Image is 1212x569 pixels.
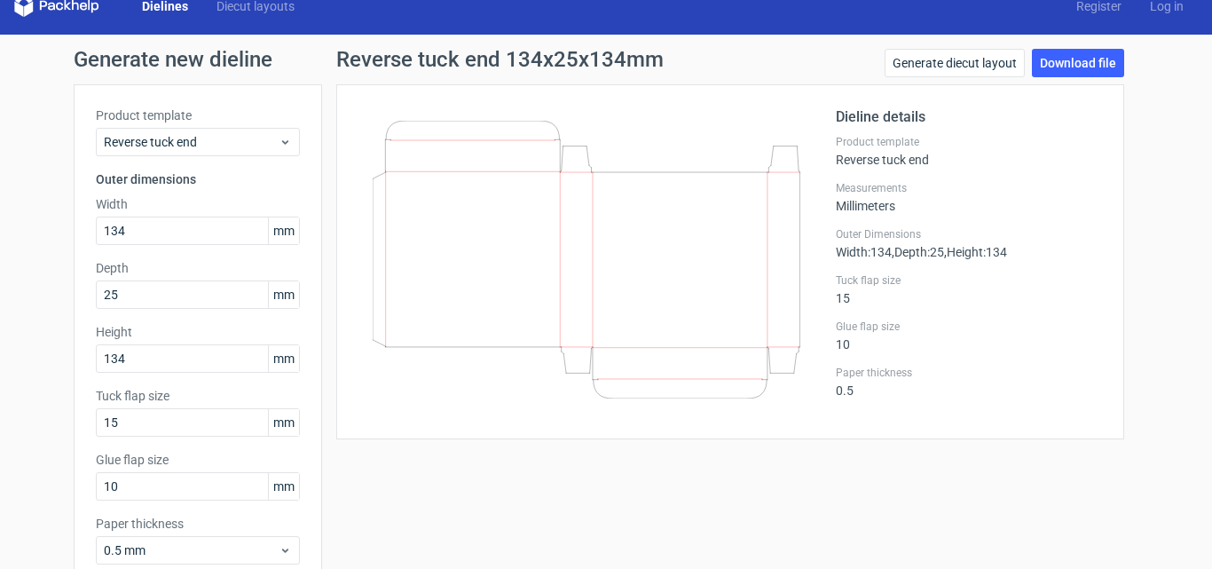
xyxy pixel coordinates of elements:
[885,49,1025,77] a: Generate diecut layout
[268,345,299,372] span: mm
[96,107,300,124] label: Product template
[268,409,299,436] span: mm
[836,227,1102,241] label: Outer Dimensions
[836,320,1102,352] div: 10
[836,181,1102,195] label: Measurements
[836,135,1102,149] label: Product template
[74,49,1138,70] h1: Generate new dieline
[96,451,300,469] label: Glue flap size
[836,366,1102,398] div: 0.5
[892,245,944,259] span: , Depth : 25
[836,107,1102,128] h2: Dieline details
[836,320,1102,334] label: Glue flap size
[336,49,664,70] h1: Reverse tuck end 134x25x134mm
[268,217,299,244] span: mm
[104,541,279,559] span: 0.5 mm
[96,515,300,533] label: Paper thickness
[836,366,1102,380] label: Paper thickness
[96,323,300,341] label: Height
[836,135,1102,167] div: Reverse tuck end
[96,387,300,405] label: Tuck flap size
[836,273,1102,288] label: Tuck flap size
[836,273,1102,305] div: 15
[96,195,300,213] label: Width
[836,181,1102,213] div: Millimeters
[96,170,300,188] h3: Outer dimensions
[104,133,279,151] span: Reverse tuck end
[944,245,1007,259] span: , Height : 134
[1032,49,1124,77] a: Download file
[268,281,299,308] span: mm
[836,245,892,259] span: Width : 134
[96,259,300,277] label: Depth
[268,473,299,500] span: mm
